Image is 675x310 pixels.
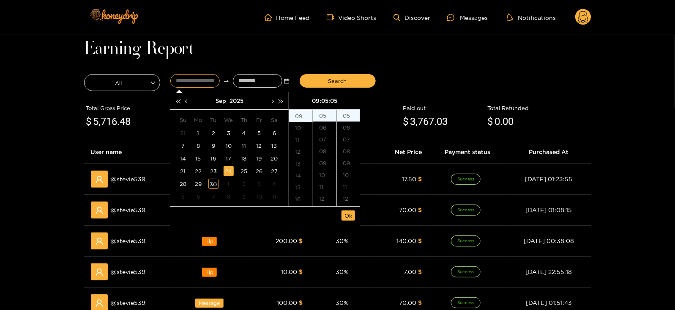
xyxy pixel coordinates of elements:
[224,179,234,189] div: 1
[95,268,104,277] span: user
[178,166,188,176] div: 21
[175,165,191,177] td: 2025-09-21
[269,128,279,138] div: 6
[299,238,303,244] span: $
[267,139,282,152] td: 2025-09-13
[193,153,203,163] div: 15
[221,177,236,190] td: 2025-10-01
[175,177,191,190] td: 2025-09-28
[224,166,234,176] div: 24
[328,77,347,85] span: Search
[337,122,360,133] div: 06
[239,141,249,151] div: 11
[410,116,435,127] span: 3,767
[337,157,360,169] div: 09
[224,141,234,151] div: 10
[292,92,357,109] div: 09:05:05
[251,127,267,139] td: 2025-09-05
[206,152,221,165] td: 2025-09-16
[488,114,493,130] span: $
[313,181,336,193] div: 11
[251,113,267,127] th: Fr
[337,169,360,181] div: 10
[337,133,360,145] div: 07
[299,299,303,306] span: $
[193,128,203,138] div: 1
[111,267,146,277] span: @ stevie539
[269,179,279,189] div: 4
[507,141,591,164] th: Purchased At
[86,104,188,112] div: Total Gross Price
[451,174,481,185] span: Success
[267,152,282,165] td: 2025-09-20
[221,113,236,127] th: We
[223,78,230,84] span: swap-right
[289,205,313,217] div: 17
[239,166,249,176] div: 25
[299,268,303,275] span: $
[254,153,264,163] div: 19
[224,128,234,138] div: 3
[289,181,313,193] div: 15
[526,299,572,306] span: [DATE] 01:51:43
[265,14,276,21] span: home
[399,299,416,306] span: 70.00
[254,128,264,138] div: 5
[396,238,416,244] span: 140.00
[193,179,203,189] div: 29
[221,152,236,165] td: 2025-09-17
[375,141,429,164] th: Net Price
[239,191,249,202] div: 9
[251,177,267,190] td: 2025-10-03
[418,299,422,306] span: $
[251,139,267,152] td: 2025-09-12
[175,190,191,203] td: 2025-10-05
[175,127,191,139] td: 2025-08-31
[505,13,558,22] button: Notifications
[251,152,267,165] td: 2025-09-19
[239,179,249,189] div: 2
[208,179,219,189] div: 30
[236,127,251,139] td: 2025-09-04
[202,268,217,277] span: Tip
[221,165,236,177] td: 2025-09-24
[451,297,481,308] span: Success
[118,116,131,127] span: .48
[289,134,313,146] div: 11
[223,78,230,84] span: to
[447,13,488,22] div: Messages
[526,207,572,213] span: [DATE] 01:08:15
[269,141,279,151] div: 13
[93,116,118,127] span: 5,716
[206,139,221,152] td: 2025-09-09
[206,190,221,203] td: 2025-10-07
[191,190,206,203] td: 2025-10-06
[251,165,267,177] td: 2025-09-26
[178,191,188,202] div: 5
[239,153,249,163] div: 18
[344,211,352,220] span: Ok
[193,141,203,151] div: 8
[269,191,279,202] div: 11
[313,193,336,205] div: 12
[236,113,251,127] th: Th
[402,176,416,182] span: 17.50
[336,268,349,275] span: 30 %
[254,166,264,176] div: 26
[337,205,360,216] div: 13
[404,268,416,275] span: 7.00
[111,205,146,215] span: @ stevie539
[451,205,481,216] span: Success
[84,43,591,55] h1: Earning Report
[289,158,313,169] div: 13
[495,116,500,127] span: 0
[191,139,206,152] td: 2025-09-08
[254,179,264,189] div: 3
[95,299,104,307] span: user
[236,190,251,203] td: 2025-10-09
[418,207,422,213] span: $
[399,207,416,213] span: 70.00
[191,113,206,127] th: Mo
[276,238,297,244] span: 200.00
[175,139,191,152] td: 2025-09-07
